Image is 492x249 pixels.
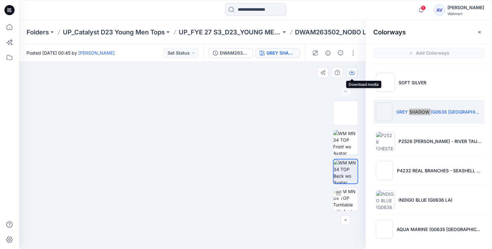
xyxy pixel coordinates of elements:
a: UP_FYE 27 S3_D23_YOUNG MEN’S TOP CATALYST [179,28,281,37]
p: DWAM263502_NOBO LS SOCCER JERSEY [295,28,397,37]
p: P2526 [PERSON_NAME] - RIVER TAUPE [399,138,482,145]
img: WM MN 34 TOP Back wo Avatar [333,159,357,183]
h2: Colorways [373,28,406,36]
img: WM MN 34 TOP Turntable with Avatar [333,188,358,213]
img: SOFT SILVER [376,73,395,92]
img: AQUA MARINE (G0635 MEXICO) [376,220,393,239]
img: GREY SHADOW (G0638 LONDON) [376,102,392,121]
div: AV [434,4,445,16]
a: Folders [27,28,49,37]
button: Details [323,48,333,58]
div: DWAM263502_NOBO LS SOCCER JERSEY [220,50,249,56]
img: WM MN 34 TOP Front wo Avatar [333,130,358,155]
div: GREY SHADOW (G0638 [GEOGRAPHIC_DATA]) [267,50,296,56]
span: Posted [DATE] 00:45 by [27,50,115,56]
p: SOFT SILVER [399,79,426,86]
img: P2526 CHESTER - RIVER TAUPE [376,132,395,151]
div: [PERSON_NAME] [447,4,484,11]
p: AQUA MARINE (G0635 [GEOGRAPHIC_DATA]) [396,226,482,233]
a: [PERSON_NAME] [78,50,115,56]
p: P4232 REAL BRANCHES - SEASHELL WHITE [397,167,482,174]
a: UP_Catalyst D23 Young Men Tops [63,28,165,37]
img: INDIGO BLUE (G0636 LA) [376,190,395,209]
img: P4232 REAL BRANCHES - SEASHELL WHITE [376,161,393,180]
button: DWAM263502_NOBO LS SOCCER JERSEY [209,48,253,58]
span: 1 [421,5,426,10]
p: INDIGO BLUE (G0636 LA) [399,197,453,203]
button: GREY SHADOW (G0638 [GEOGRAPHIC_DATA]) [255,48,300,58]
p: GREY SHADOW (G0638 [GEOGRAPHIC_DATA]) [396,109,482,115]
div: Walmart [447,11,484,16]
